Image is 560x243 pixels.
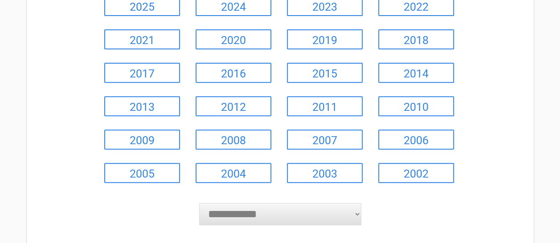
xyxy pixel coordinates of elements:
[287,29,363,49] a: 2019
[196,29,271,49] a: 2020
[104,96,180,116] a: 2013
[287,130,363,150] a: 2007
[104,29,180,49] a: 2021
[378,63,454,83] a: 2014
[196,63,271,83] a: 2016
[287,163,363,183] a: 2003
[378,130,454,150] a: 2006
[378,29,454,49] a: 2018
[196,163,271,183] a: 2004
[104,63,180,83] a: 2017
[196,96,271,116] a: 2012
[104,163,180,183] a: 2005
[287,63,363,83] a: 2015
[287,96,363,116] a: 2011
[196,130,271,150] a: 2008
[378,96,454,116] a: 2010
[378,163,454,183] a: 2002
[104,130,180,150] a: 2009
